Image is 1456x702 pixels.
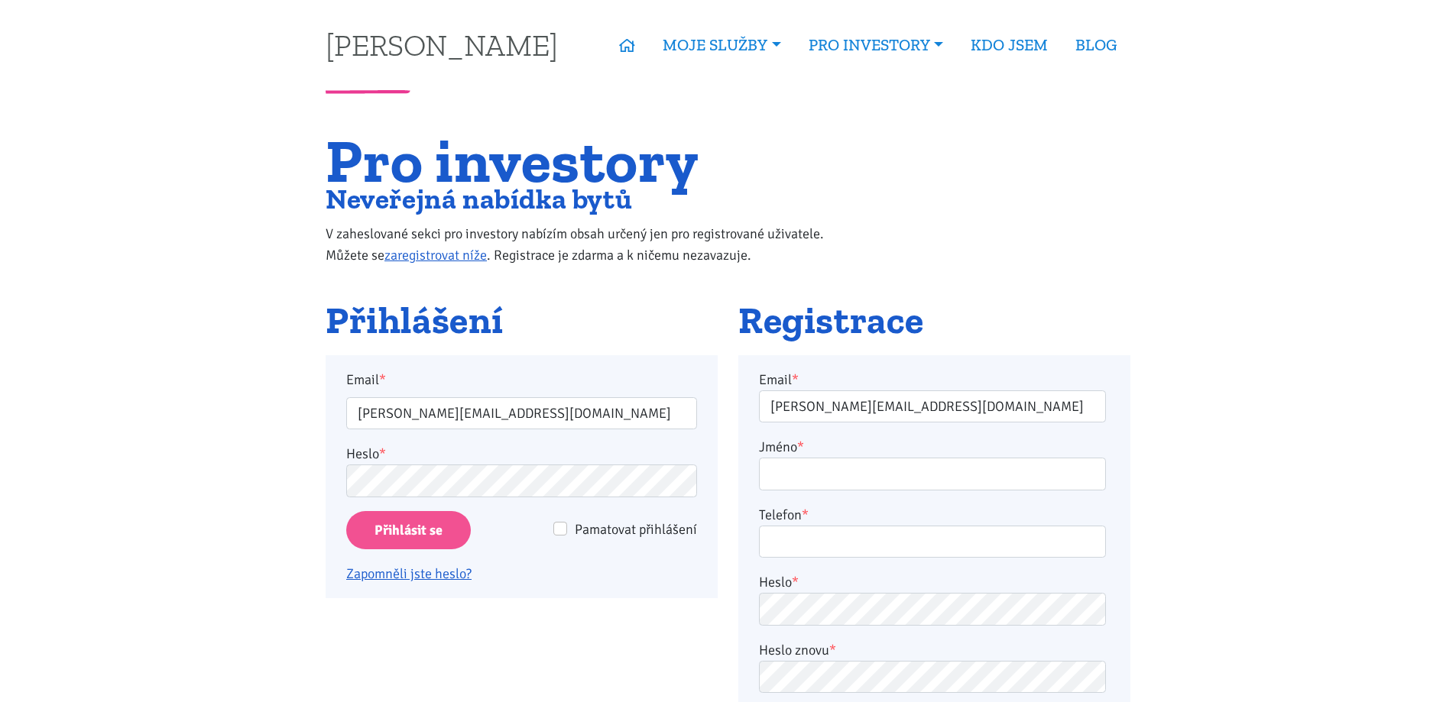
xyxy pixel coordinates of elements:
a: Zapomněli jste heslo? [346,565,472,582]
label: Email [759,369,799,390]
a: KDO JSEM [957,27,1062,63]
label: Heslo znovu [759,639,836,661]
abbr: required [829,642,836,658]
a: zaregistrovat níže [384,247,487,264]
h1: Pro investory [326,135,855,186]
label: Heslo [759,571,799,593]
h2: Přihlášení [326,300,718,341]
p: V zaheslované sekci pro investory nabízím obsah určený jen pro registrované uživatele. Můžete se ... [326,223,855,266]
label: Jméno [759,436,804,458]
h2: Registrace [738,300,1130,341]
span: Pamatovat přihlášení [575,521,697,538]
abbr: required [792,574,799,590]
input: Přihlásit se [346,511,471,550]
abbr: required [802,506,809,523]
a: MOJE SLUŽBY [649,27,794,63]
a: PRO INVESTORY [795,27,957,63]
h2: Neveřejná nabídka bytů [326,186,855,212]
label: Email [336,369,708,390]
a: [PERSON_NAME] [326,30,558,60]
abbr: required [797,438,804,455]
a: BLOG [1062,27,1130,63]
label: Telefon [759,504,809,526]
label: Heslo [346,443,386,464]
abbr: required [792,371,799,388]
